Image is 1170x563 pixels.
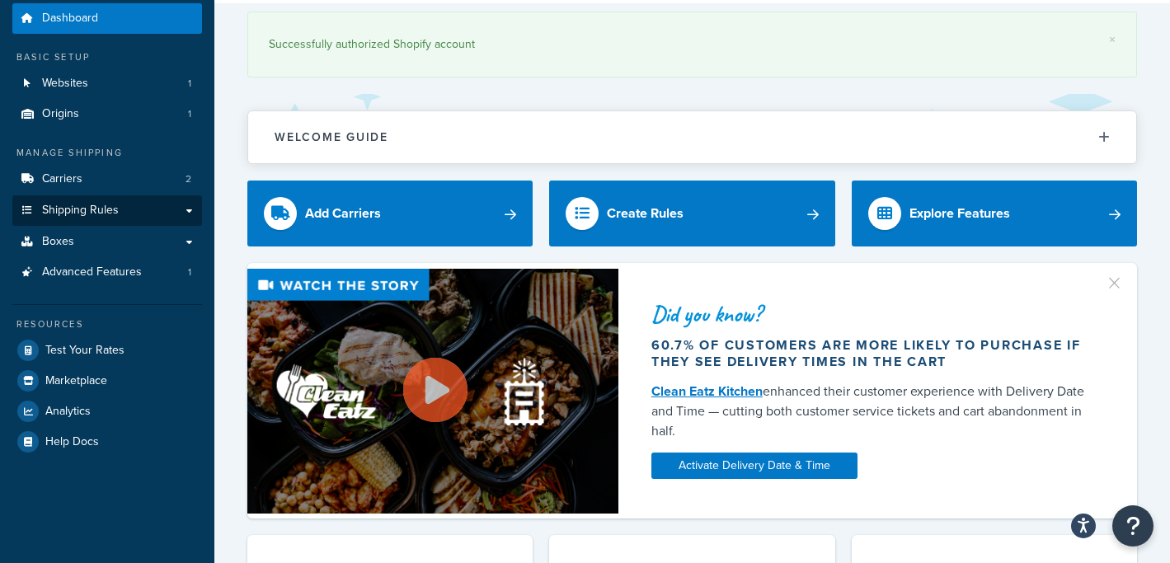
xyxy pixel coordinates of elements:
[12,257,202,288] a: Advanced Features1
[42,172,82,186] span: Carriers
[188,77,191,91] span: 1
[12,3,202,34] a: Dashboard
[12,68,202,99] li: Websites
[12,99,202,129] li: Origins
[651,337,1097,370] div: 60.7% of customers are more likely to purchase if they see delivery times in the cart
[247,181,533,246] a: Add Carriers
[42,204,119,218] span: Shipping Rules
[12,366,202,396] a: Marketplace
[275,131,388,143] h2: Welcome Guide
[12,50,202,64] div: Basic Setup
[651,382,1097,441] div: enhanced their customer experience with Delivery Date and Time — cutting both customer service ti...
[852,181,1137,246] a: Explore Features
[12,335,202,365] a: Test Your Rates
[45,435,99,449] span: Help Docs
[247,269,618,514] img: Video thumbnail
[42,235,74,249] span: Boxes
[651,382,763,401] a: Clean Eatz Kitchen
[12,164,202,195] a: Carriers2
[12,195,202,226] a: Shipping Rules
[12,427,202,457] a: Help Docs
[269,33,1116,56] div: Successfully authorized Shopify account
[248,111,1136,163] button: Welcome Guide
[42,12,98,26] span: Dashboard
[188,107,191,121] span: 1
[909,202,1010,225] div: Explore Features
[42,107,79,121] span: Origins
[651,453,858,479] a: Activate Delivery Date & Time
[45,344,125,358] span: Test Your Rates
[12,146,202,160] div: Manage Shipping
[45,405,91,419] span: Analytics
[12,317,202,331] div: Resources
[12,227,202,257] a: Boxes
[12,68,202,99] a: Websites1
[651,303,1097,326] div: Did you know?
[12,99,202,129] a: Origins1
[12,164,202,195] li: Carriers
[12,257,202,288] li: Advanced Features
[45,374,107,388] span: Marketplace
[607,202,684,225] div: Create Rules
[188,265,191,279] span: 1
[549,181,834,246] a: Create Rules
[42,77,88,91] span: Websites
[186,172,191,186] span: 2
[1112,505,1154,547] button: Open Resource Center
[12,396,202,426] a: Analytics
[305,202,381,225] div: Add Carriers
[42,265,142,279] span: Advanced Features
[1109,33,1116,46] a: ×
